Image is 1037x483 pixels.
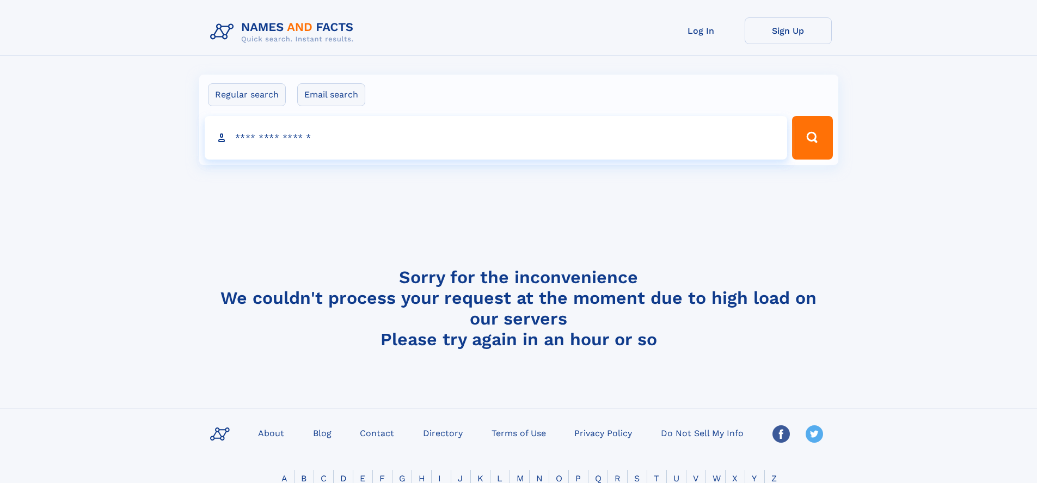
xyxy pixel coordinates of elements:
a: Contact [355,425,398,441]
a: Directory [419,425,467,441]
a: Blog [309,425,336,441]
label: Email search [297,83,365,106]
a: Sign Up [745,17,832,44]
img: Twitter [806,425,823,443]
img: Facebook [772,425,790,443]
img: Logo Names and Facts [206,17,363,47]
h4: Sorry for the inconvenience We couldn't process your request at the moment due to high load on ou... [206,267,832,350]
label: Regular search [208,83,286,106]
input: search input [205,116,788,160]
a: Terms of Use [487,425,550,441]
button: Search Button [792,116,832,160]
a: Privacy Policy [570,425,636,441]
a: Do Not Sell My Info [656,425,748,441]
a: About [254,425,289,441]
a: Log In [658,17,745,44]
